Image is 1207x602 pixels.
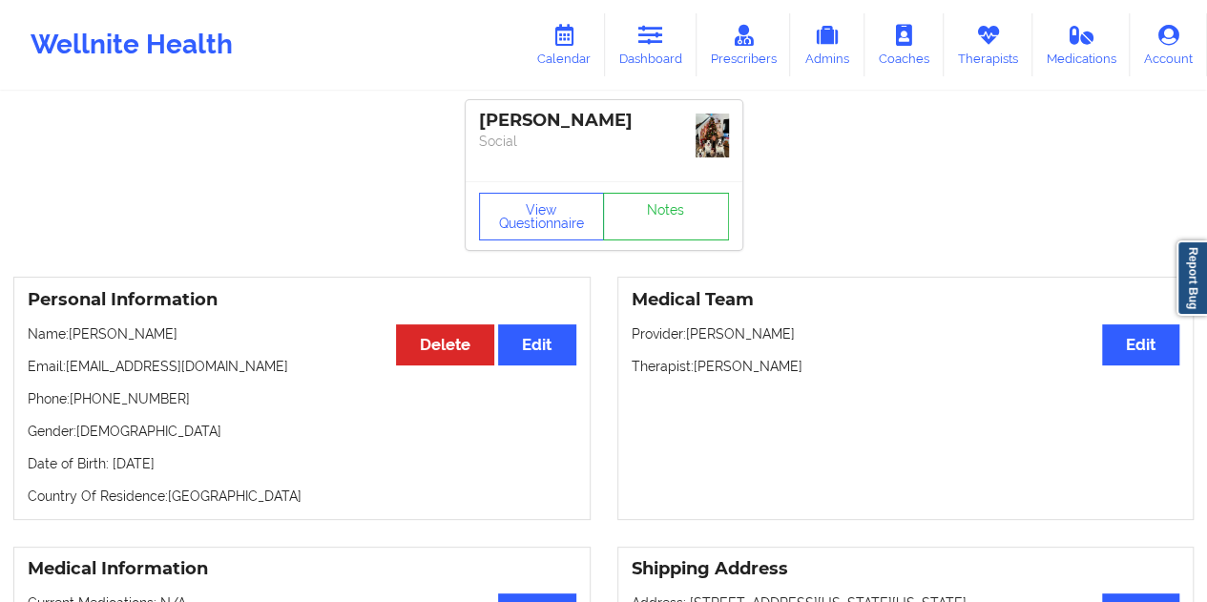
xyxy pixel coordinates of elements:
[632,289,1180,311] h3: Medical Team
[944,13,1032,76] a: Therapists
[28,289,576,311] h3: Personal Information
[479,110,729,132] div: [PERSON_NAME]
[790,13,864,76] a: Admins
[864,13,944,76] a: Coaches
[523,13,605,76] a: Calendar
[28,422,576,441] p: Gender: [DEMOGRAPHIC_DATA]
[479,193,605,240] button: View Questionnaire
[28,324,576,343] p: Name: [PERSON_NAME]
[1102,324,1179,365] button: Edit
[696,114,729,157] img: 089a779b-a4ac-40f1-a649-d331af5ca86d_18d2722c-e662-4c36-8c9f-9c8cfda7a2a5IMG_8721.jpeg
[479,132,729,151] p: Social
[28,389,576,408] p: Phone: [PHONE_NUMBER]
[632,558,1180,580] h3: Shipping Address
[1032,13,1131,76] a: Medications
[28,487,576,506] p: Country Of Residence: [GEOGRAPHIC_DATA]
[28,357,576,376] p: Email: [EMAIL_ADDRESS][DOMAIN_NAME]
[632,357,1180,376] p: Therapist: [PERSON_NAME]
[28,454,576,473] p: Date of Birth: [DATE]
[28,558,576,580] h3: Medical Information
[396,324,494,365] button: Delete
[498,324,575,365] button: Edit
[603,193,729,240] a: Notes
[697,13,791,76] a: Prescribers
[1130,13,1207,76] a: Account
[605,13,697,76] a: Dashboard
[1176,240,1207,316] a: Report Bug
[632,324,1180,343] p: Provider: [PERSON_NAME]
